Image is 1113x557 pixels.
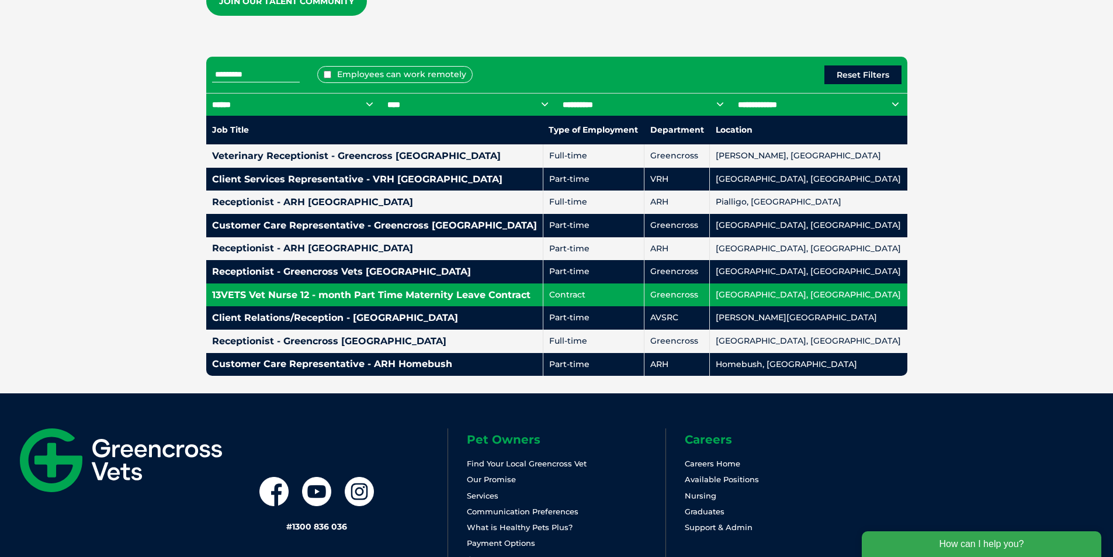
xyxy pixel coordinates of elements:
[685,507,724,516] a: Graduates
[212,337,537,346] h4: Receptionist - Greencross [GEOGRAPHIC_DATA]
[212,175,537,184] h4: Client Services Representative - VRH [GEOGRAPHIC_DATA]
[644,144,710,168] td: Greencross
[543,191,644,214] td: Full-time
[212,359,537,369] h4: Customer Care Representative - ARH Homebush
[710,283,907,307] td: [GEOGRAPHIC_DATA], [GEOGRAPHIC_DATA]
[467,523,573,532] a: What is Healthy Pets Plus?
[644,214,710,237] td: Greencross
[710,191,907,214] td: Pialligo, [GEOGRAPHIC_DATA]
[212,151,537,161] h4: Veterinary Receptionist - Greencross [GEOGRAPHIC_DATA]
[317,66,473,83] label: Employees can work remotely
[644,260,710,283] td: Greencross
[710,144,907,168] td: [PERSON_NAME], [GEOGRAPHIC_DATA]
[824,65,902,84] button: Reset Filters
[710,214,907,237] td: [GEOGRAPHIC_DATA], [GEOGRAPHIC_DATA]
[543,306,644,330] td: Part-time
[212,313,537,323] h4: Client Relations/Reception - [GEOGRAPHIC_DATA]
[685,434,883,445] h6: Careers
[685,491,716,500] a: Nursing
[685,459,740,468] a: Careers Home
[710,330,907,353] td: [GEOGRAPHIC_DATA], [GEOGRAPHIC_DATA]
[710,260,907,283] td: [GEOGRAPHIC_DATA], [GEOGRAPHIC_DATA]
[543,144,644,168] td: Full-time
[644,306,710,330] td: AVSRC
[644,283,710,307] td: Greencross
[286,521,347,532] a: #1300 836 036
[212,244,537,253] h4: Receptionist - ARH [GEOGRAPHIC_DATA]
[710,237,907,261] td: [GEOGRAPHIC_DATA], [GEOGRAPHIC_DATA]
[685,475,759,484] a: Available Positions
[710,306,907,330] td: [PERSON_NAME][GEOGRAPHIC_DATA]
[212,198,537,207] h4: Receptionist - ARH [GEOGRAPHIC_DATA]
[644,330,710,353] td: Greencross
[710,353,907,376] td: Homebush, [GEOGRAPHIC_DATA]
[716,124,753,135] nobr: Location
[543,353,644,376] td: Part-time
[543,330,644,353] td: Full-time
[644,237,710,261] td: ARH
[467,507,578,516] a: Communication Preferences
[212,290,537,300] h4: 13VETS Vet Nurse 12 - month Part Time Maternity Leave Contract
[467,434,665,445] h6: Pet Owners
[644,168,710,191] td: VRH
[543,283,644,307] td: Contract
[644,353,710,376] td: ARH
[543,237,644,261] td: Part-time
[467,491,498,500] a: Services
[650,124,704,135] nobr: Department
[549,124,638,135] nobr: Type of Employment
[710,168,907,191] td: [GEOGRAPHIC_DATA], [GEOGRAPHIC_DATA]
[467,475,516,484] a: Our Promise
[543,260,644,283] td: Part-time
[212,221,537,230] h4: Customer Care Representative - Greencross [GEOGRAPHIC_DATA]
[7,7,247,33] div: How can I help you?
[212,124,249,135] nobr: Job Title
[212,267,537,276] h4: Receptionist - Greencross Vets [GEOGRAPHIC_DATA]
[685,523,753,532] a: Support & Admin
[543,168,644,191] td: Part-time
[644,191,710,214] td: ARH
[543,214,644,237] td: Part-time
[324,71,331,78] input: Employees can work remotely
[467,459,587,468] a: Find Your Local Greencross Vet
[286,521,292,532] span: #
[467,538,535,548] a: Payment Options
